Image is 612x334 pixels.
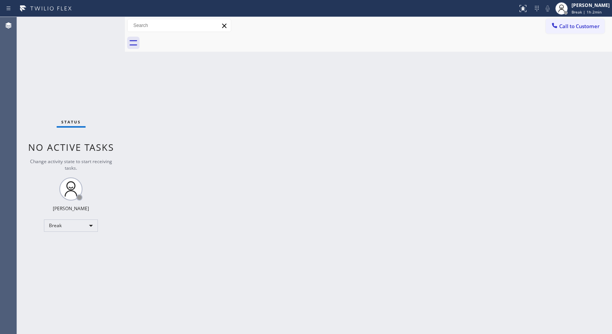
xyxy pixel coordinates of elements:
[559,23,600,30] span: Call to Customer
[53,205,89,212] div: [PERSON_NAME]
[128,19,231,32] input: Search
[30,158,112,171] span: Change activity state to start receiving tasks.
[542,3,553,14] button: Mute
[44,219,98,232] div: Break
[546,19,605,34] button: Call to Customer
[572,9,602,15] span: Break | 1h 2min
[28,141,114,154] span: No active tasks
[572,2,610,8] div: [PERSON_NAME]
[61,119,81,125] span: Status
